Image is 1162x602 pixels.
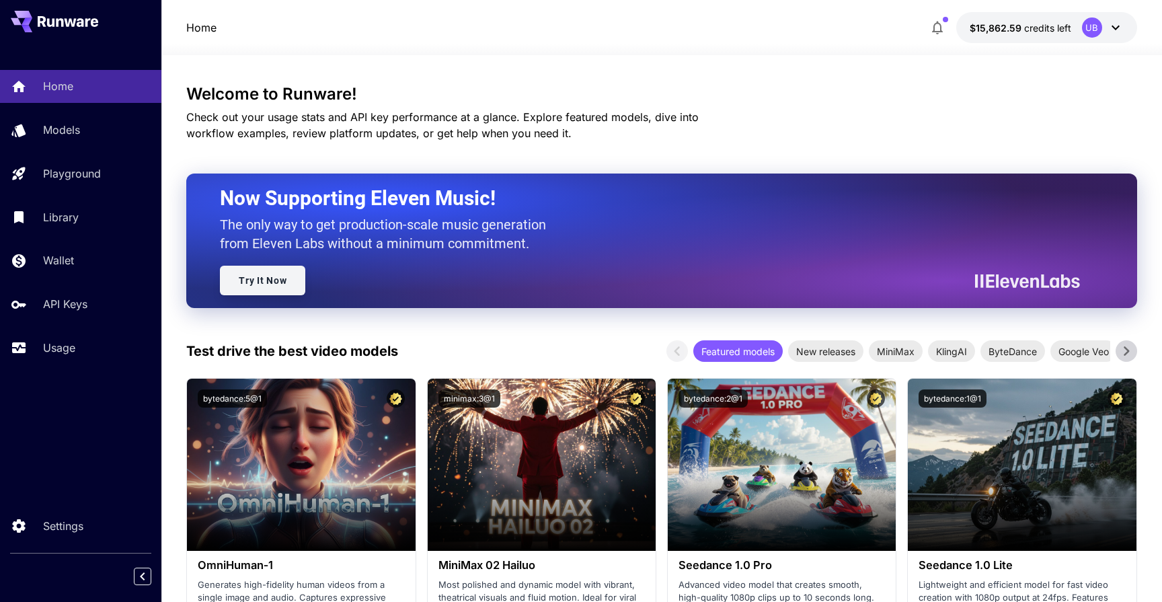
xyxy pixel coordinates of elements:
p: Models [43,122,80,138]
div: KlingAI [928,340,975,362]
button: Certified Model – Vetted for best performance and includes a commercial license. [867,389,885,408]
span: ByteDance [980,344,1045,359]
div: New releases [788,340,863,362]
h3: Seedance 1.0 Pro [679,559,885,572]
span: New releases [788,344,863,359]
img: alt [428,379,656,551]
img: alt [668,379,896,551]
h2: Now Supporting Eleven Music! [220,186,1070,211]
button: Certified Model – Vetted for best performance and includes a commercial license. [387,389,405,408]
nav: breadcrumb [186,20,217,36]
div: Featured models [693,340,783,362]
img: alt [908,379,1136,551]
p: Home [43,78,73,94]
div: $15,862.5889 [970,21,1071,35]
button: bytedance:2@1 [679,389,748,408]
h3: Seedance 1.0 Lite [919,559,1125,572]
button: Collapse sidebar [134,568,151,585]
a: Home [186,20,217,36]
p: Wallet [43,252,74,268]
p: Test drive the best video models [186,341,398,361]
button: $15,862.5889UB [956,12,1137,43]
p: Playground [43,165,101,182]
p: The only way to get production-scale music generation from Eleven Labs without a minimum commitment. [220,215,556,253]
button: bytedance:5@1 [198,389,267,408]
img: alt [187,379,415,551]
button: Certified Model – Vetted for best performance and includes a commercial license. [1108,389,1126,408]
p: Library [43,209,79,225]
span: credits left [1024,22,1071,34]
span: Featured models [693,344,783,359]
button: bytedance:1@1 [919,389,986,408]
div: Google Veo [1050,340,1117,362]
div: ByteDance [980,340,1045,362]
h3: OmniHuman‑1 [198,559,404,572]
p: Settings [43,518,83,534]
div: MiniMax [869,340,923,362]
div: Collapse sidebar [144,564,161,589]
span: KlingAI [928,344,975,359]
p: Usage [43,340,75,356]
button: Certified Model – Vetted for best performance and includes a commercial license. [627,389,645,408]
span: $15,862.59 [970,22,1024,34]
span: Google Veo [1050,344,1117,359]
div: UB [1082,17,1102,38]
span: Check out your usage stats and API key performance at a glance. Explore featured models, dive int... [186,110,699,140]
button: minimax:3@1 [438,389,500,408]
a: Try It Now [220,266,305,295]
h3: Welcome to Runware! [186,85,1137,104]
h3: MiniMax 02 Hailuo [438,559,645,572]
p: API Keys [43,296,87,312]
span: MiniMax [869,344,923,359]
